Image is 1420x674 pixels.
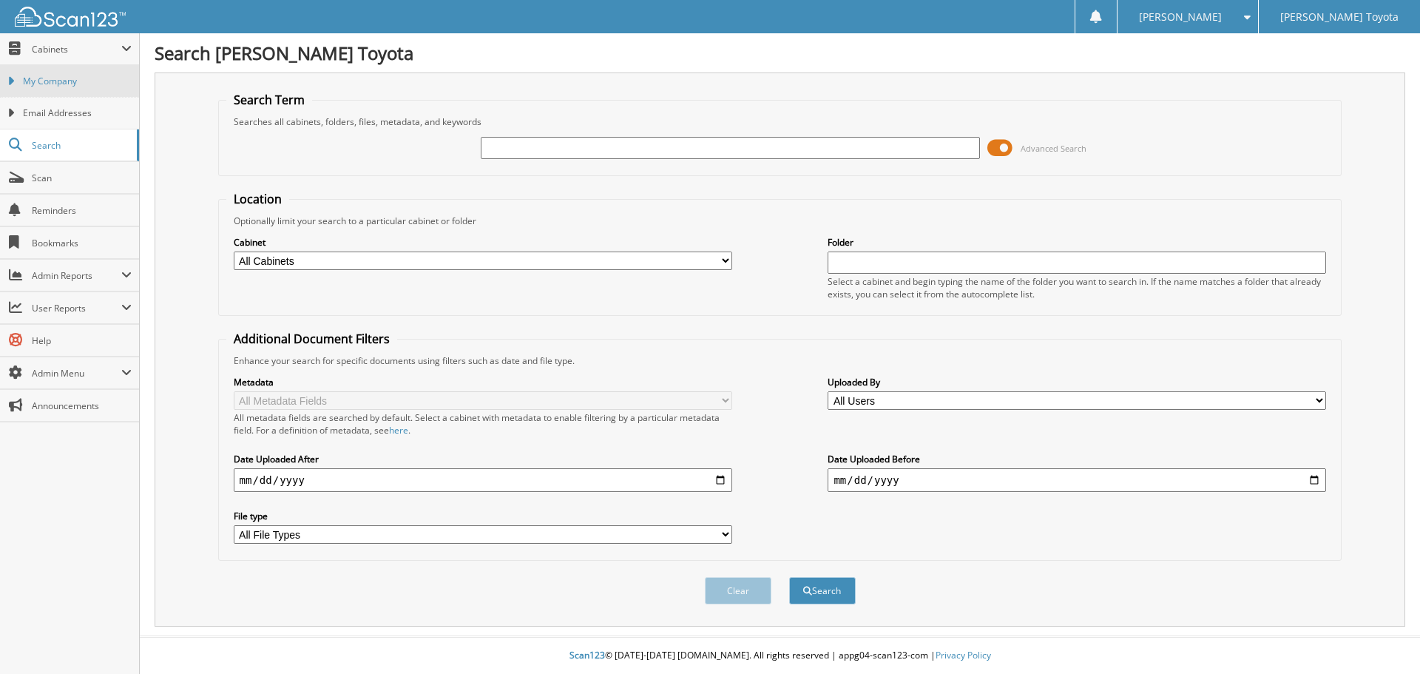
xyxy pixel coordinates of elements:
span: Bookmarks [32,237,132,249]
input: start [234,468,732,492]
a: here [389,424,408,437]
div: Select a cabinet and begin typing the name of the folder you want to search in. If the name match... [828,275,1326,300]
span: Search [32,139,129,152]
span: Announcements [32,400,132,412]
label: Cabinet [234,236,732,249]
legend: Search Term [226,92,312,108]
label: File type [234,510,732,522]
legend: Location [226,191,289,207]
legend: Additional Document Filters [226,331,397,347]
span: Help [32,334,132,347]
span: User Reports [32,302,121,314]
span: [PERSON_NAME] [1139,13,1222,21]
span: Scan [32,172,132,184]
label: Date Uploaded After [234,453,732,465]
span: Advanced Search [1021,143,1086,154]
label: Metadata [234,376,732,388]
span: Admin Menu [32,367,121,380]
span: Admin Reports [32,269,121,282]
label: Uploaded By [828,376,1326,388]
span: Reminders [32,204,132,217]
span: Scan123 [569,649,605,661]
div: Enhance your search for specific documents using filters such as date and file type. [226,354,1334,367]
img: scan123-logo-white.svg [15,7,126,27]
button: Search [789,577,856,604]
div: © [DATE]-[DATE] [DOMAIN_NAME]. All rights reserved | appg04-scan123-com | [140,638,1420,674]
a: Privacy Policy [936,649,991,661]
button: Clear [705,577,771,604]
div: Optionally limit your search to a particular cabinet or folder [226,215,1334,227]
span: Email Addresses [23,107,132,120]
span: [PERSON_NAME] Toyota [1280,13,1399,21]
div: All metadata fields are searched by default. Select a cabinet with metadata to enable filtering b... [234,411,732,437]
span: Cabinets [32,43,121,55]
label: Folder [828,236,1326,249]
label: Date Uploaded Before [828,453,1326,465]
span: My Company [23,75,132,88]
div: Searches all cabinets, folders, files, metadata, and keywords [226,115,1334,128]
h1: Search [PERSON_NAME] Toyota [155,41,1405,65]
iframe: Chat Widget [1346,603,1420,674]
input: end [828,468,1326,492]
